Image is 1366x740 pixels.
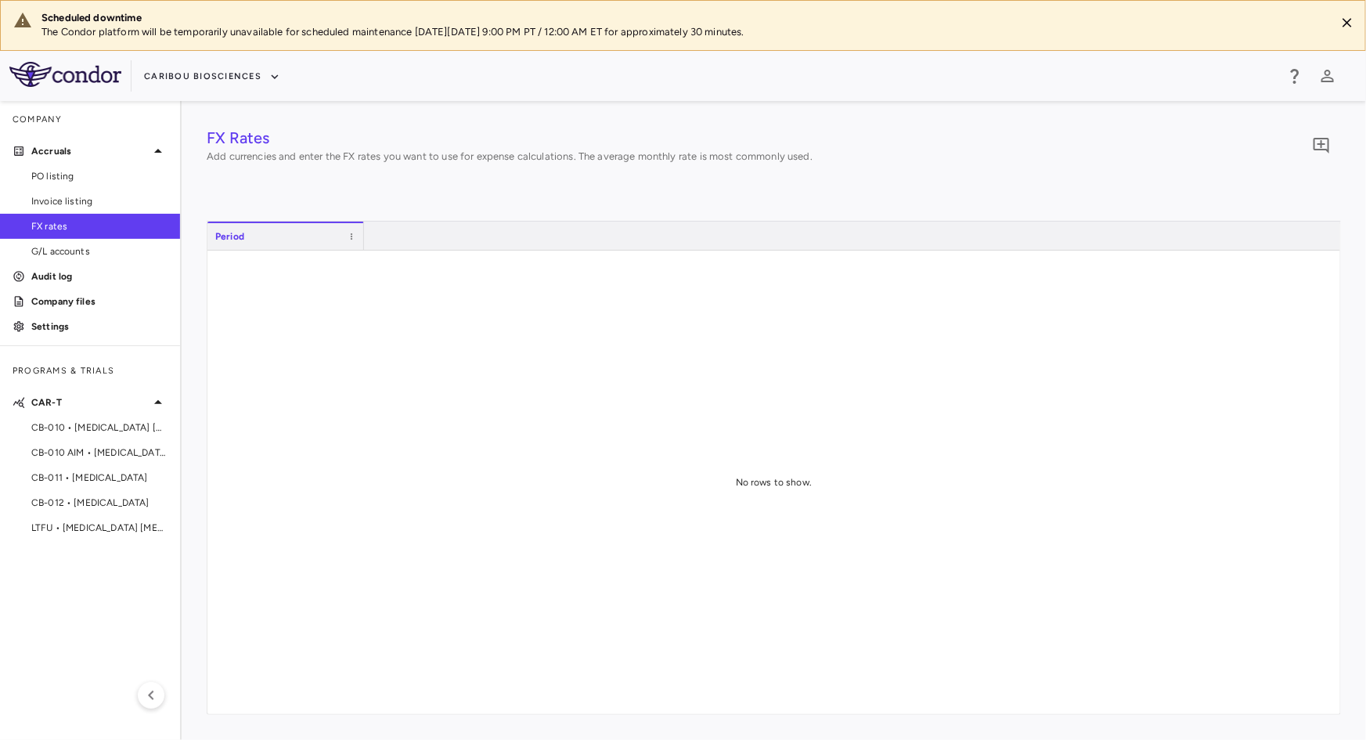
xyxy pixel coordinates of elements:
span: G/L accounts [31,244,168,258]
p: Add currencies and enter the FX rates you want to use for expense calculations. The average month... [207,150,813,164]
span: Invoice listing [31,194,168,208]
p: Audit log [31,269,168,283]
svg: Add comment [1312,136,1331,155]
p: The Condor platform will be temporarily unavailable for scheduled maintenance [DATE][DATE] 9:00 P... [41,25,1323,39]
p: Company files [31,294,168,309]
span: Period [215,231,244,242]
button: Caribou Biosciences [144,64,280,89]
span: LTFU • [MEDICAL_DATA] [MEDICAL_DATA] [31,521,168,535]
span: PO listing [31,169,168,183]
span: CB-010 • [MEDICAL_DATA] [MEDICAL_DATA] [31,421,168,435]
span: CB-011 • [MEDICAL_DATA] [31,471,168,485]
h4: FX Rates [207,126,813,150]
p: CAR-T [31,395,149,410]
button: Add comment [1308,132,1335,159]
span: CB-010 AIM • [MEDICAL_DATA] and Extrarenal [MEDICAL_DATA] [31,446,168,460]
button: Close [1335,11,1359,34]
div: Scheduled downtime [41,11,1323,25]
span: CB-012 • [MEDICAL_DATA] [31,496,168,510]
img: logo-full-SnFGN8VE.png [9,62,121,87]
span: FX rates [31,219,168,233]
p: Accruals [31,144,149,158]
p: Settings [31,319,168,334]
